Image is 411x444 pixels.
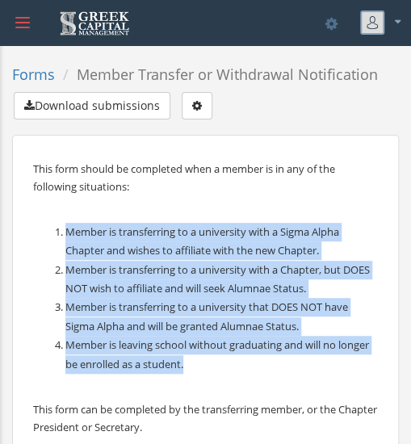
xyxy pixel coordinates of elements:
[33,160,378,195] p: This form should be completed when a member is in any of the following situations:
[14,92,170,119] button: Download submissions
[65,336,378,374] li: Member is leaving school without graduating and will no longer be enrolled as a student.
[55,65,378,86] li: Member Transfer or Withdrawal Notification
[65,261,378,299] li: Member is transferring to a university with a Chapter, but DOES NOT wish to affiliate and will se...
[65,298,378,336] li: Member is transferring to a university that DOES NOT have Sigma Alpha and will be granted Alumnae...
[65,223,378,261] li: Member is transferring to a university with a Sigma Alpha Chapter and wishes to affiliate with th...
[12,65,55,84] a: Forms
[33,400,378,436] p: This form can be completed by the transferring member, or the Chapter President or Secretary.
